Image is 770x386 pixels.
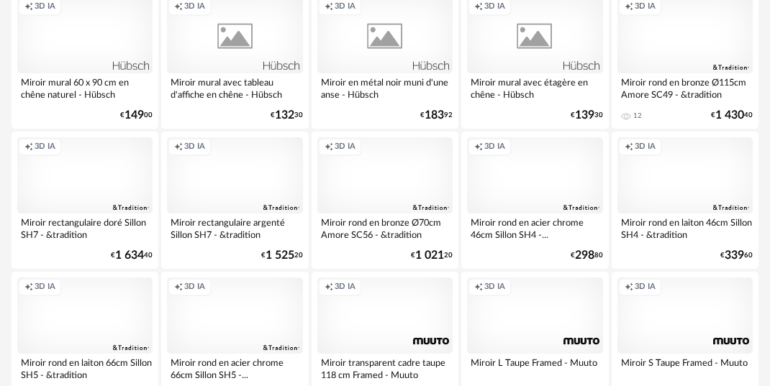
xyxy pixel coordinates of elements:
[633,111,642,120] div: 12
[124,111,144,120] span: 149
[161,132,308,269] a: Creation icon 3D IA Miroir rectangulaire argenté Sillon SH7 - &tradition €1 52520
[617,213,753,242] div: Miroir rond en laiton 46cm Sillon SH4 - &tradition
[317,73,453,102] div: Miroir en métal noir muni d'une anse - Hübsch
[266,251,294,260] span: 1 525
[635,1,656,12] span: 3D IA
[711,111,753,120] div: € 40
[625,142,633,152] span: Creation icon
[325,282,333,293] span: Creation icon
[474,142,483,152] span: Creation icon
[17,354,153,382] div: Miroir rond en laiton 66cm Sillon SH5 - &tradition
[167,354,302,382] div: Miroir rond en acier chrome 66cm Sillon SH5 -...
[174,142,183,152] span: Creation icon
[484,142,505,152] span: 3D IA
[635,282,656,293] span: 3D IA
[571,111,603,120] div: € 30
[35,1,55,12] span: 3D IA
[411,251,453,260] div: € 20
[115,251,144,260] span: 1 634
[184,142,205,152] span: 3D IA
[184,282,205,293] span: 3D IA
[335,1,355,12] span: 3D IA
[425,111,444,120] span: 183
[174,282,183,293] span: Creation icon
[335,142,355,152] span: 3D IA
[317,213,453,242] div: Miroir rond en bronze Ø70cm Amore SC56 - &tradition
[35,142,55,152] span: 3D IA
[111,251,153,260] div: € 40
[467,354,602,382] div: Miroir L Taupe Framed - Muuto
[625,282,633,293] span: Creation icon
[271,111,303,120] div: € 30
[167,73,302,102] div: Miroir mural avec tableau d'affiche en chêne - Hübsch
[474,282,483,293] span: Creation icon
[317,354,453,382] div: Miroir transparent cadre taupe 118 cm Framed - Muuto
[715,111,744,120] span: 1 430
[725,251,744,260] span: 339
[24,142,33,152] span: Creation icon
[467,73,602,102] div: Miroir mural avec étagère en chêne - Hübsch
[17,73,153,102] div: Miroir mural 60 x 90 cm en chêne naturel - Hübsch
[312,132,458,269] a: Creation icon 3D IA Miroir rond en bronze Ø70cm Amore SC56 - &tradition €1 02120
[461,132,608,269] a: Creation icon 3D IA Miroir rond en acier chrome 46cm Sillon SH4 -... €29880
[720,251,753,260] div: € 60
[120,111,153,120] div: € 00
[174,1,183,12] span: Creation icon
[571,251,603,260] div: € 80
[625,1,633,12] span: Creation icon
[261,251,303,260] div: € 20
[617,354,753,382] div: Miroir S Taupe Framed - Muuto
[335,282,355,293] span: 3D IA
[184,1,205,12] span: 3D IA
[612,132,758,269] a: Creation icon 3D IA Miroir rond en laiton 46cm Sillon SH4 - &tradition €33960
[420,111,453,120] div: € 92
[467,213,602,242] div: Miroir rond en acier chrome 46cm Sillon SH4 -...
[484,282,505,293] span: 3D IA
[24,282,33,293] span: Creation icon
[24,1,33,12] span: Creation icon
[415,251,444,260] span: 1 021
[12,132,158,269] a: Creation icon 3D IA Miroir rectangulaire doré Sillon SH7 - &tradition €1 63440
[575,111,594,120] span: 139
[35,282,55,293] span: 3D IA
[17,213,153,242] div: Miroir rectangulaire doré Sillon SH7 - &tradition
[474,1,483,12] span: Creation icon
[167,213,302,242] div: Miroir rectangulaire argenté Sillon SH7 - &tradition
[575,251,594,260] span: 298
[325,1,333,12] span: Creation icon
[275,111,294,120] span: 132
[635,142,656,152] span: 3D IA
[325,142,333,152] span: Creation icon
[484,1,505,12] span: 3D IA
[617,73,753,102] div: Miroir rond en bronze Ø115cm Amore SC49 - &tradition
